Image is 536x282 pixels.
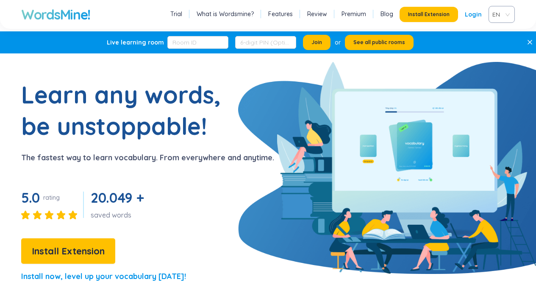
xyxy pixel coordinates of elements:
[268,10,293,18] a: Features
[21,248,115,256] a: Install Extension
[492,8,508,21] span: VIE
[303,35,330,50] button: Join
[43,193,60,202] div: rating
[170,10,182,18] a: Trial
[32,244,105,259] span: Install Extension
[21,238,115,264] button: Install Extension
[235,36,296,49] input: 6-digit PIN (Optional)
[353,39,405,46] span: See all public rooms
[342,10,366,18] a: Premium
[311,39,322,46] span: Join
[21,6,90,23] a: WordsMine!
[91,210,147,220] div: saved words
[197,10,254,18] a: What is Wordsmine?
[408,11,450,18] span: Install Extension
[91,189,144,206] span: 20.049 +
[107,38,164,47] div: Live learning room
[380,10,393,18] a: Blog
[400,7,458,22] button: Install Extension
[21,79,233,142] h1: Learn any words, be unstoppable!
[21,189,40,206] span: 5.0
[345,35,414,50] button: See all public rooms
[21,152,274,164] p: The fastest way to learn vocabulary. From everywhere and anytime.
[335,38,341,47] div: or
[307,10,327,18] a: Review
[167,36,228,49] input: Room ID
[465,7,482,22] a: Login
